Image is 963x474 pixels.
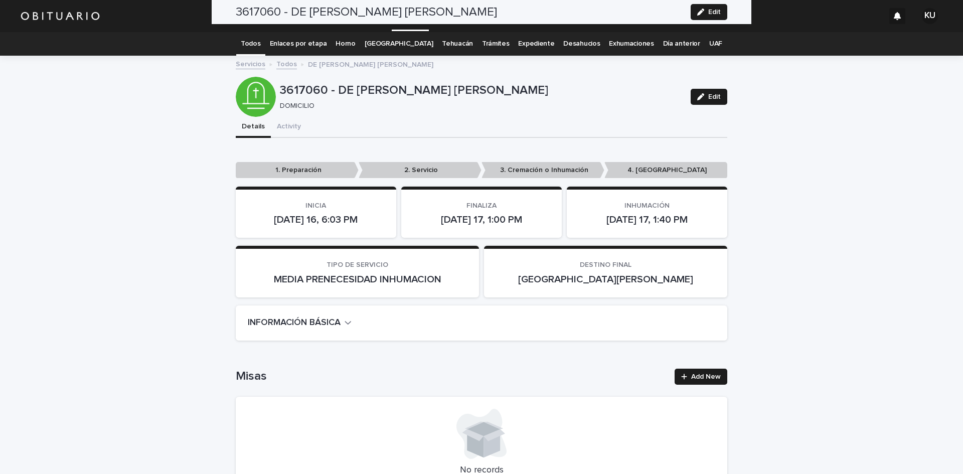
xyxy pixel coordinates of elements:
[691,89,727,105] button: Edit
[496,273,715,285] p: [GEOGRAPHIC_DATA][PERSON_NAME]
[236,117,271,138] button: Details
[280,102,679,110] p: DOMICILIO
[20,6,100,26] img: HUM7g2VNRLqGMmR9WVqf
[675,369,727,385] a: Add New
[442,32,473,56] a: Tehuacán
[413,214,550,226] p: [DATE] 17, 1:00 PM
[609,32,654,56] a: Exhumaciones
[236,369,669,384] h1: Misas
[709,32,722,56] a: UAF
[359,162,481,179] p: 2. Servicio
[276,58,297,69] a: Todos
[691,373,721,380] span: Add New
[604,162,727,179] p: 4. [GEOGRAPHIC_DATA]
[241,32,260,56] a: Todos
[336,32,355,56] a: Horno
[236,58,265,69] a: Servicios
[482,32,510,56] a: Trámites
[365,32,433,56] a: [GEOGRAPHIC_DATA]
[248,214,384,226] p: [DATE] 16, 6:03 PM
[280,83,683,98] p: 3617060 - DE [PERSON_NAME] [PERSON_NAME]
[563,32,600,56] a: Desahucios
[248,318,341,329] h2: INFORMACIÓN BÁSICA
[236,162,359,179] p: 1. Preparación
[271,117,307,138] button: Activity
[248,273,467,285] p: MEDIA PRENECESIDAD INHUMACION
[922,8,938,24] div: KU
[481,162,604,179] p: 3. Cremación o Inhumación
[663,32,700,56] a: Día anterior
[518,32,554,56] a: Expediente
[708,93,721,100] span: Edit
[308,58,433,69] p: DE [PERSON_NAME] [PERSON_NAME]
[579,214,715,226] p: [DATE] 17, 1:40 PM
[580,261,631,268] span: DESTINO FINAL
[327,261,388,268] span: TIPO DE SERVICIO
[624,202,670,209] span: INHUMACIÓN
[466,202,497,209] span: FINALIZA
[270,32,327,56] a: Enlaces por etapa
[305,202,326,209] span: INICIA
[248,318,352,329] button: INFORMACIÓN BÁSICA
